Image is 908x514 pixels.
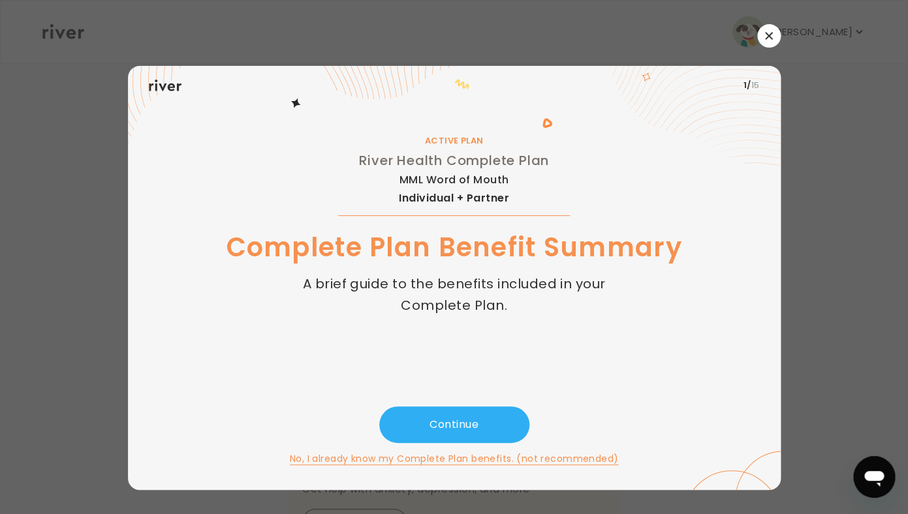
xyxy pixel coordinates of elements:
[359,189,549,207] p: Individual + Partner
[379,406,529,443] button: Continue
[290,451,618,466] button: No, I already know my Complete Plan benefits. (not recommended)
[853,456,895,498] iframe: Button to launch messaging window
[302,273,607,316] p: A brief guide to the benefits included in your Complete Plan.
[226,229,681,265] h1: Complete Plan Benefit Summary
[399,175,509,185] span: MML Word of Mouth
[359,150,549,171] h2: River Health Complete Plan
